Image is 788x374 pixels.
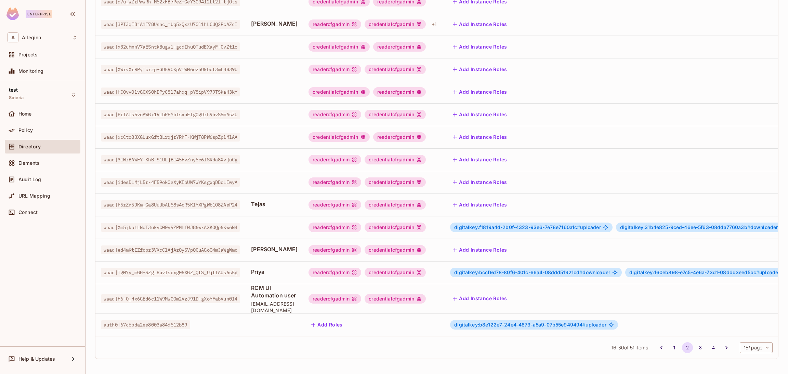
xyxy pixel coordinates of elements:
button: Go to previous page [656,342,667,353]
button: Add Roles [308,319,345,330]
div: credentialcfgadmin [365,65,426,74]
span: waad|h5rZn5JKm_Ga8UuUbAL58s4cR5KIYXPgWb1O8ZAeP24 [101,200,240,209]
span: waad|XWrvXrRPyTcrzp-GD5VOKpVIWM6ozhUkbct3mLH839U [101,65,240,74]
span: waad|Xm5jkpLLNoT3ukyC00v9ZPMHfWJ86wxAXKOQp6Kw6N4 [101,223,240,232]
button: Add Instance Roles [450,199,510,210]
button: Add Instance Roles [450,64,510,75]
div: readercfgadmin [308,155,361,164]
button: Add Instance Roles [450,293,510,304]
span: 16 - 30 of 51 items [612,344,648,351]
div: 15 / page [740,342,773,353]
span: # [577,224,580,230]
span: # [582,322,586,328]
button: Add Instance Roles [450,41,510,52]
span: uploader [629,270,780,275]
div: readercfgadmin [308,294,361,304]
div: Enterprise [26,10,52,18]
div: readercfgadmin [308,110,361,119]
span: waad|x32uHmnV7aESntkBugWl-gcdIhuQTudEXayF-CvZt1o [101,42,240,51]
div: credentialcfgadmin [308,87,370,97]
button: Go to page 1 [669,342,680,353]
span: digitalkey:bccf9d78-80f6-401c-66a4-08ddd51921cd [454,269,582,275]
span: [PERSON_NAME] [251,20,298,27]
span: digitalkey:b8e122e7-24e4-4873-a5a9-07b55e949494 [454,322,586,328]
button: Add Instance Roles [450,132,510,143]
span: Projects [18,52,38,57]
div: credentialcfgadmin [365,245,426,255]
div: readercfgadmin [308,268,361,277]
button: Go to page 4 [708,342,719,353]
span: Policy [18,128,33,133]
button: Add Instance Roles [450,154,510,165]
div: readercfgadmin [308,245,361,255]
span: # [756,269,759,275]
span: downloader [454,270,610,275]
span: Tejas [251,200,298,208]
div: readercfgadmin [308,19,361,29]
span: # [747,224,750,230]
span: Directory [18,144,41,149]
span: waad|idesDLMjL5r-4F59okOaXyKEbUW7wYKsgxqDBcLEwyA [101,178,240,187]
span: A [8,32,18,42]
span: Elements [18,160,40,166]
img: SReyMgAAAABJRU5ErkJggg== [6,8,19,20]
div: readercfgadmin [308,223,361,232]
span: downloader [620,225,778,230]
nav: pagination navigation [655,342,733,353]
div: credentialcfgadmin [365,110,426,119]
span: Soteria [9,95,24,101]
span: [PERSON_NAME] [251,245,298,253]
div: readercfgadmin [373,42,426,52]
button: Add Instance Roles [450,19,510,30]
div: + 1 [429,19,439,30]
div: credentialcfgadmin [365,268,426,277]
span: digitalkey:f1819a4d-2b0f-4323-93e6-7e78e7160a1c [454,224,580,230]
button: Add Instance Roles [450,109,510,120]
span: waad|3PI3qEBjA1F78Usnc_mUq5xQxzU7011hLCUQ2PcAZcI [101,20,240,29]
div: credentialcfgadmin [365,19,426,29]
span: auth0|67c6bda2ee8003a84d512b89 [101,320,190,329]
div: credentialcfgadmin [365,200,426,210]
span: uploader [454,225,601,230]
div: readercfgadmin [373,132,426,142]
span: waad|3iWrBAWFY_KhB-S1ULjBi45FvZny5c6lSRda8XvjuCg [101,155,240,164]
div: credentialcfgadmin [308,132,370,142]
span: uploader [454,322,606,328]
span: digitalkey:160eb898-e7c5-4e6a-73d1-08ddd3eed5bc [629,269,759,275]
span: Home [18,111,32,117]
div: readercfgadmin [308,177,361,187]
span: RCM UI Automation user [251,284,298,299]
span: waad|ed4mKtIZfcpz3VXcClAjAzOySVpQCuAGo04mJaWgWmc [101,245,240,254]
span: test [9,87,18,93]
div: credentialcfgadmin [308,42,370,52]
span: URL Mapping [18,193,50,199]
span: Connect [18,210,38,215]
span: waad|HCQvvOlvGCXS0hDPyC8l7ahqq_pY8ipV979TSkaH3kY [101,88,240,96]
span: Help & Updates [18,356,55,362]
div: credentialcfgadmin [365,223,426,232]
button: Add Instance Roles [450,177,510,188]
span: waad|PrIAts5voAWGx1VibPFYbtsxnEtgOgDrh9hvS5mAsZU [101,110,240,119]
button: Go to page 3 [695,342,706,353]
span: digitalkey:31b4e825-9ced-46ee-5f63-08dda7760a3b [620,224,750,230]
span: Priya [251,268,298,276]
span: Workspace: Allegion [22,35,41,40]
span: Audit Log [18,177,41,182]
span: # [579,269,582,275]
button: page 2 [682,342,693,353]
div: readercfgadmin [308,65,361,74]
div: readercfgadmin [373,87,426,97]
div: readercfgadmin [308,200,361,210]
span: waad|xcCto83XGUuxGftBLrqjrYRhF-KWjT8PW6spZplMlAA [101,133,240,142]
span: Monitoring [18,68,44,74]
div: credentialcfgadmin [365,177,426,187]
button: Add Instance Roles [450,86,510,97]
span: waad|H6-O_Hx6GEd6c11W9Mw0Om2VzJ91D-gXoYFabVun0I4 [101,294,240,303]
span: waad|TgM7y_mGH-SZgt8uvIscxg06XGZ_QtS_UjtlAUs6s5g [101,268,240,277]
span: [EMAIL_ADDRESS][DOMAIN_NAME] [251,300,298,313]
div: credentialcfgadmin [365,155,426,164]
div: credentialcfgadmin [365,294,426,304]
button: Go to next page [721,342,732,353]
button: Add Instance Roles [450,244,510,255]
